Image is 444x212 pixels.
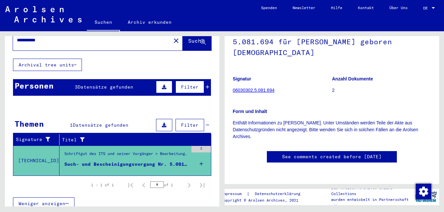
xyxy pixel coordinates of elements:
[233,120,431,140] p: Enthält Informationen zu [PERSON_NAME]. Unter Umständen werden Teile der Akte aus Datenschutzgrün...
[13,59,82,71] button: Archival tree units
[282,153,382,160] a: See comments created before [DATE]
[87,14,120,31] a: Suchen
[423,6,430,10] span: DE
[331,185,412,197] p: Die Arolsen Archives Online-Collections
[415,183,431,199] div: Zustimmung ändern
[62,136,198,143] div: Titel
[170,34,183,47] button: Clear
[332,87,431,94] p: 2
[233,109,267,114] b: Form und Inhalt
[137,178,150,191] button: Previous page
[124,178,137,191] button: First page
[233,76,251,81] b: Signatur
[196,178,209,191] button: Last page
[120,14,179,30] a: Archiv erkunden
[233,88,274,93] a: 06030302.5.081.694
[414,189,438,205] img: yv_logo.png
[75,84,78,90] span: 3
[181,84,199,90] span: Filter
[183,178,196,191] button: Next page
[16,136,54,143] div: Signature
[221,191,308,197] div: |
[221,197,308,203] p: Copyright © Arolsen Archives, 2021
[221,191,247,197] a: Impressum
[16,134,61,145] div: Signature
[176,119,204,131] button: Filter
[183,30,211,50] button: Suche
[172,37,180,45] mat-icon: close
[233,16,431,66] h1: Such- und Bescheinigungsvorgang Nr. 5.081.694 für [PERSON_NAME] geboren [DEMOGRAPHIC_DATA]
[332,76,373,81] b: Anzahl Dokumente
[188,37,204,44] span: Suche
[250,191,308,197] a: Datenschutzerklärung
[19,201,65,206] span: Weniger anzeigen
[416,184,431,199] img: Zustimmung ändern
[5,6,82,22] img: Arolsen_neg.svg
[13,197,74,210] button: Weniger anzeigen
[176,81,204,93] button: Filter
[15,80,54,92] div: Personen
[181,122,199,128] span: Filter
[64,161,188,168] div: Such- und Bescheinigungsvorgang Nr. 5.081.694 für [PERSON_NAME] geboren [DEMOGRAPHIC_DATA]
[62,134,205,145] div: Titel
[64,151,188,160] div: Schriftgut des ITS und seiner Vorgänger > Bearbeitung von Anfragen > Fallbezogene [MEDICAL_DATA] ...
[78,84,133,90] span: Datensätze gefunden
[331,197,412,208] p: wurden entwickelt in Partnerschaft mit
